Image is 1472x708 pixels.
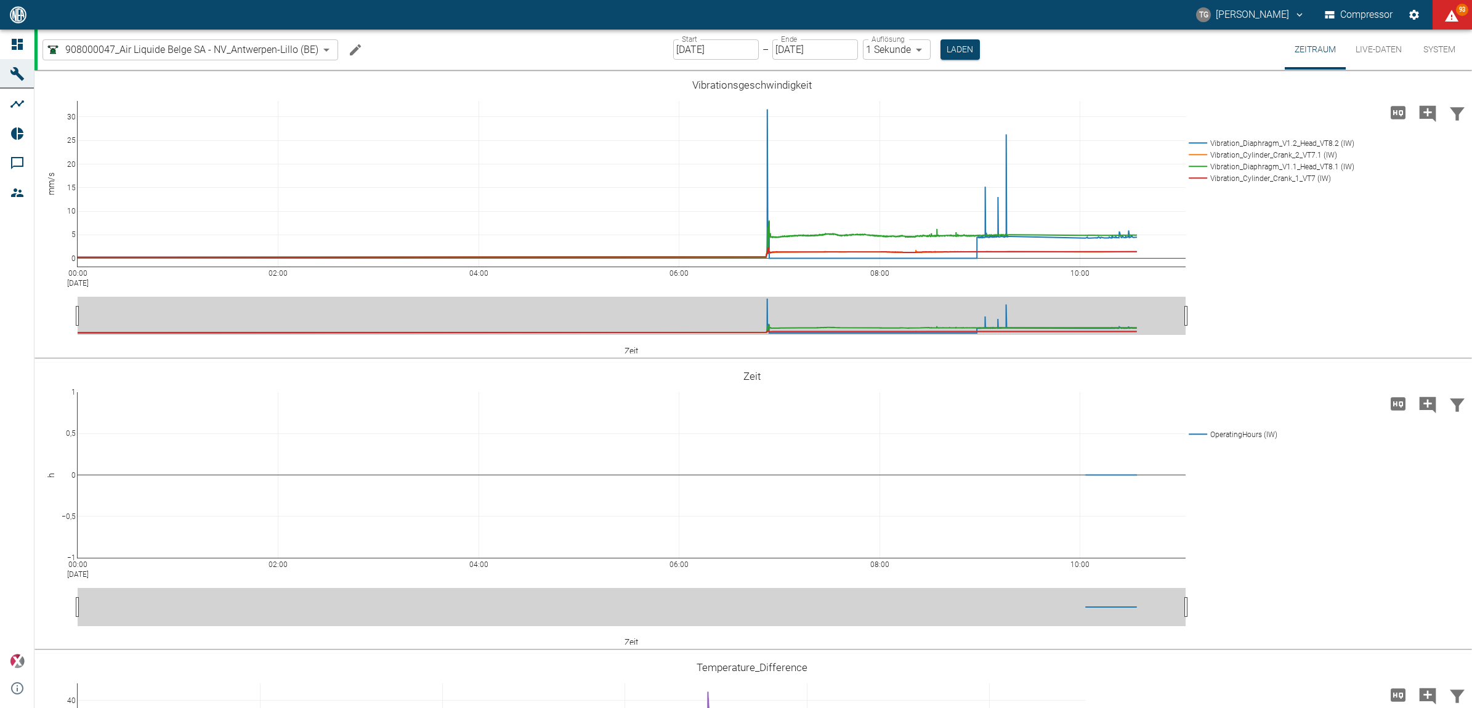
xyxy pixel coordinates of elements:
button: Daten filtern [1442,97,1472,129]
button: Daten filtern [1442,388,1472,420]
button: Compressor [1322,4,1396,26]
button: Laden [940,39,980,60]
input: DD.MM.YYYY [673,39,759,60]
input: DD.MM.YYYY [772,39,858,60]
button: Einstellungen [1403,4,1425,26]
button: Kommentar hinzufügen [1413,388,1442,420]
label: Ende [781,34,797,44]
div: TG [1196,7,1211,22]
img: Xplore Logo [10,654,25,669]
div: 1 Sekunde [863,39,931,60]
label: Auflösung [871,34,905,44]
button: Machine bearbeiten [343,38,368,62]
button: Live-Daten [1346,30,1412,70]
button: Kommentar hinzufügen [1413,97,1442,129]
button: System [1412,30,1467,70]
img: logo [9,6,28,23]
p: – [762,42,769,57]
span: Hohe Auflösung [1383,106,1413,118]
button: thomas.gregoir@neuman-esser.com [1194,4,1307,26]
span: Hohe Auflösung [1383,397,1413,409]
span: 908000047_Air Liquide Belge SA - NV_Antwerpen-Lillo (BE) [65,42,318,57]
span: 93 [1456,4,1468,16]
a: 908000047_Air Liquide Belge SA - NV_Antwerpen-Lillo (BE) [46,42,318,57]
span: Hohe Auflösung [1383,688,1413,700]
label: Start [682,34,697,44]
button: Zeitraum [1285,30,1346,70]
